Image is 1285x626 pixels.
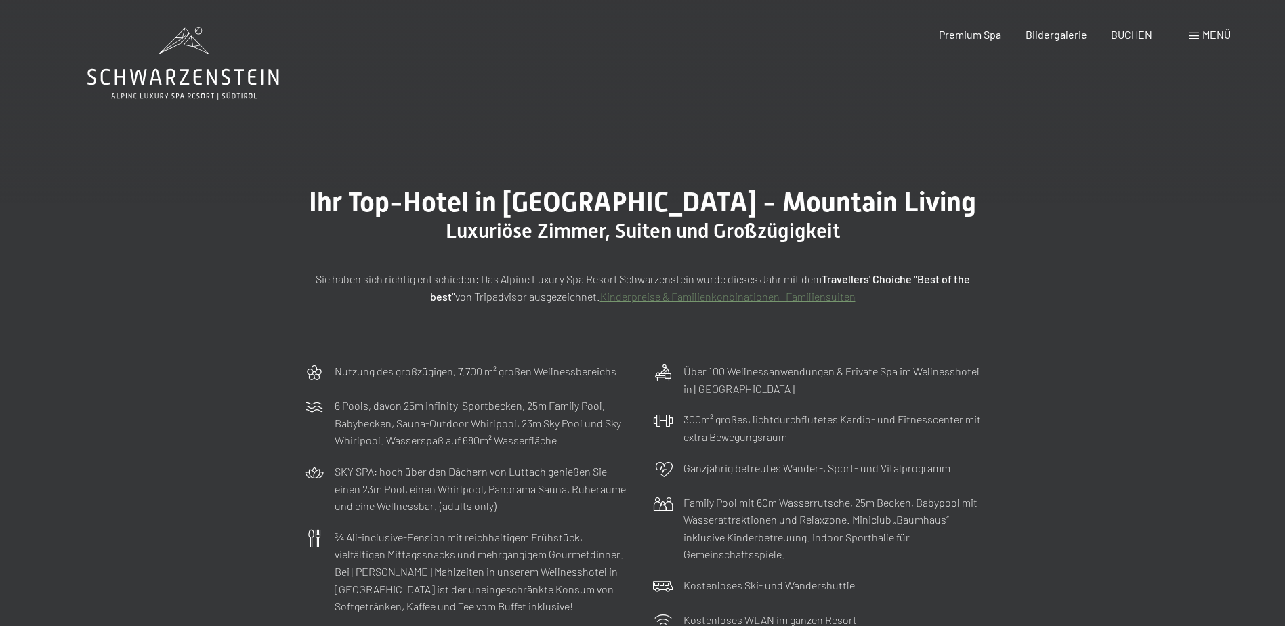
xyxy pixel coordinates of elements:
[304,270,982,305] p: Sie haben sich richtig entschieden: Das Alpine Luxury Spa Resort Schwarzenstein wurde dieses Jahr...
[309,186,976,218] span: Ihr Top-Hotel in [GEOGRAPHIC_DATA] - Mountain Living
[683,411,982,445] p: 300m² großes, lichtdurchflutetes Kardio- und Fitnesscenter mit extra Bewegungsraum
[446,219,840,243] span: Luxuriöse Zimmer, Suiten und Großzügigkeit
[335,397,633,449] p: 6 Pools, davon 25m Infinity-Sportbecken, 25m Family Pool, Babybecken, Sauna-Outdoor Whirlpool, 23...
[683,494,982,563] p: Family Pool mit 60m Wasserrutsche, 25m Becken, Babypool mit Wasserattraktionen und Relaxzone. Min...
[939,28,1001,41] a: Premium Spa
[335,463,633,515] p: SKY SPA: hoch über den Dächern von Luttach genießen Sie einen 23m Pool, einen Whirlpool, Panorama...
[683,577,855,594] p: Kostenloses Ski- und Wandershuttle
[600,290,856,303] a: Kinderpreise & Familienkonbinationen- Familiensuiten
[335,528,633,615] p: ¾ All-inclusive-Pension mit reichhaltigem Frühstück, vielfältigen Mittagssnacks und mehrgängigem ...
[335,362,616,380] p: Nutzung des großzügigen, 7.700 m² großen Wellnessbereichs
[683,362,982,397] p: Über 100 Wellnessanwendungen & Private Spa im Wellnesshotel in [GEOGRAPHIC_DATA]
[1202,28,1231,41] span: Menü
[1026,28,1087,41] a: Bildergalerie
[683,459,950,477] p: Ganzjährig betreutes Wander-, Sport- und Vitalprogramm
[430,272,970,303] strong: Travellers' Choiche "Best of the best"
[1111,28,1152,41] a: BUCHEN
